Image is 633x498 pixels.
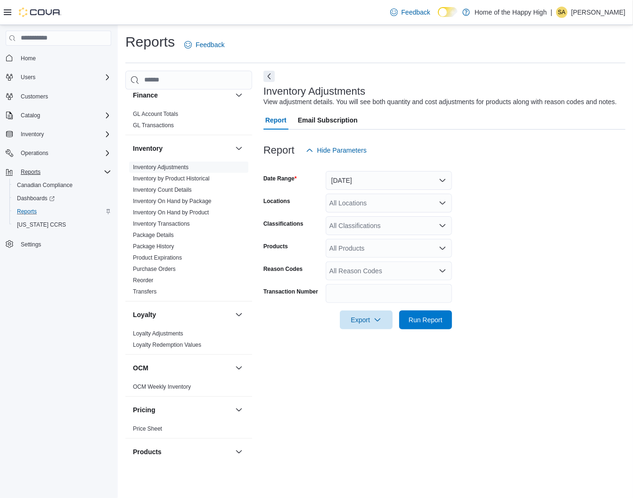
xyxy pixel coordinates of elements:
span: Home [21,55,36,62]
span: Customers [17,90,111,102]
button: Settings [2,237,115,251]
button: Operations [2,147,115,160]
span: Users [21,73,35,81]
a: Reorder [133,277,153,284]
button: Open list of options [439,267,446,275]
button: Canadian Compliance [9,179,115,192]
label: Date Range [263,175,297,182]
span: Dashboards [13,193,111,204]
h3: Inventory Adjustments [263,86,365,97]
div: Pricing [125,423,252,438]
button: Finance [233,90,245,101]
a: Inventory On Hand by Package [133,198,212,204]
a: Inventory by Product Historical [133,175,210,182]
div: Shawn Alexander [556,7,567,18]
label: Products [263,243,288,250]
button: Next [263,71,275,82]
button: Inventory [133,144,231,153]
a: Purchase Orders [133,266,176,272]
a: GL Transactions [133,122,174,129]
span: Operations [17,147,111,159]
button: Reports [9,205,115,218]
div: OCM [125,381,252,396]
div: View adjustment details. You will see both quantity and cost adjustments for products along with ... [263,97,617,107]
button: Open list of options [439,199,446,207]
span: Email Subscription [298,111,358,130]
span: Canadian Compliance [13,180,111,191]
span: Feedback [402,8,430,17]
span: Reports [17,166,111,178]
span: Inventory Count Details [133,186,192,194]
span: Customers [21,93,48,100]
button: Export [340,310,393,329]
a: Canadian Compliance [13,180,76,191]
label: Transaction Number [263,288,318,295]
span: Inventory [17,129,111,140]
a: Reports [13,206,41,217]
a: Price Sheet [133,425,162,432]
a: Product Expirations [133,254,182,261]
button: Run Report [399,310,452,329]
span: Hide Parameters [317,146,367,155]
a: Loyalty Adjustments [133,330,183,337]
a: GL Account Totals [133,111,178,117]
a: Inventory On Hand by Product [133,209,209,216]
label: Reason Codes [263,265,303,273]
button: Operations [17,147,52,159]
span: Loyalty Redemption Values [133,341,201,349]
button: Inventory [2,128,115,141]
span: Inventory On Hand by Package [133,197,212,205]
button: Finance [133,90,231,100]
span: Report [265,111,287,130]
span: Reports [13,206,111,217]
span: Inventory Transactions [133,220,190,228]
nav: Complex example [6,48,111,276]
p: [PERSON_NAME] [571,7,625,18]
a: OCM Weekly Inventory [133,384,191,390]
a: Feedback [181,35,228,54]
span: Catalog [17,110,111,121]
a: Feedback [386,3,434,22]
p: | [551,7,552,18]
a: Transfers [133,288,156,295]
a: [US_STATE] CCRS [13,219,70,230]
a: Customers [17,91,52,102]
button: Hide Parameters [302,141,370,160]
a: Loyalty Redemption Values [133,342,201,348]
a: Inventory Count Details [133,187,192,193]
span: Users [17,72,111,83]
button: Pricing [133,405,231,415]
h1: Reports [125,33,175,51]
button: Catalog [17,110,44,121]
h3: Inventory [133,144,163,153]
h3: Products [133,447,162,457]
span: Transfers [133,288,156,295]
span: Reports [17,208,37,215]
span: Inventory [21,131,44,138]
span: Reports [21,168,41,176]
a: Dashboards [13,193,58,204]
div: Finance [125,108,252,135]
span: Home [17,52,111,64]
h3: OCM [133,363,148,373]
span: Package Details [133,231,174,239]
button: Catalog [2,109,115,122]
button: Products [233,446,245,457]
span: Dashboards [17,195,55,202]
span: SA [558,7,566,18]
button: Users [2,71,115,84]
button: [DATE] [326,171,452,190]
a: Package History [133,243,174,250]
button: OCM [133,363,231,373]
span: Run Report [409,315,443,325]
span: Settings [17,238,111,250]
span: Washington CCRS [13,219,111,230]
button: Open list of options [439,222,446,229]
label: Classifications [263,220,304,228]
